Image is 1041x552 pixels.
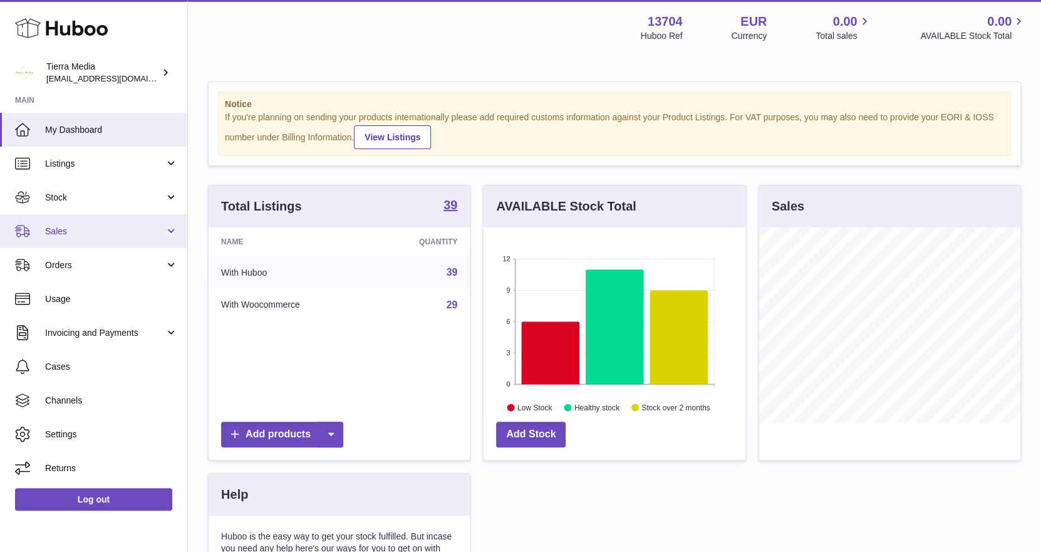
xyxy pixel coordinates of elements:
[45,259,165,271] span: Orders
[648,13,683,30] strong: 13704
[920,30,1026,42] span: AVAILABLE Stock Total
[507,318,510,325] text: 6
[46,73,184,83] span: [EMAIL_ADDRESS][DOMAIN_NAME]
[496,422,566,447] a: Add Stock
[816,30,871,42] span: Total sales
[45,361,178,373] span: Cases
[354,125,431,149] a: View Listings
[503,255,510,263] text: 12
[221,486,248,503] h3: Help
[987,13,1012,30] span: 0.00
[45,429,178,440] span: Settings
[221,422,343,447] a: Add products
[732,30,767,42] div: Currency
[225,112,1004,149] div: If you're planning on sending your products internationally please add required customs informati...
[447,267,458,278] a: 39
[574,403,620,412] text: Healthy stock
[45,293,178,305] span: Usage
[45,462,178,474] span: Returns
[496,198,636,215] h3: AVAILABLE Stock Total
[641,30,683,42] div: Huboo Ref
[740,13,767,30] strong: EUR
[920,13,1026,42] a: 0.00 AVAILABLE Stock Total
[517,403,552,412] text: Low Stock
[45,327,165,339] span: Invoicing and Payments
[447,299,458,310] a: 29
[209,289,371,321] td: With Woocommerce
[15,488,172,511] a: Log out
[209,256,371,289] td: With Huboo
[221,198,302,215] h3: Total Listings
[833,13,857,30] span: 0.00
[45,395,178,407] span: Channels
[45,158,165,170] span: Listings
[443,199,457,214] a: 39
[225,98,1004,110] strong: Notice
[371,227,470,256] th: Quantity
[209,227,371,256] th: Name
[507,380,510,388] text: 0
[772,198,804,215] h3: Sales
[45,124,178,136] span: My Dashboard
[816,13,871,42] a: 0.00 Total sales
[507,349,510,357] text: 3
[507,286,510,294] text: 9
[642,403,710,412] text: Stock over 2 months
[443,199,457,211] strong: 39
[46,61,159,85] div: Tierra Media
[45,226,165,237] span: Sales
[15,63,34,82] img: hola.tierramedia@gmail.com
[45,192,165,204] span: Stock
